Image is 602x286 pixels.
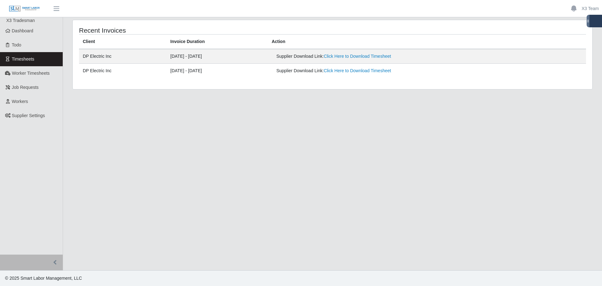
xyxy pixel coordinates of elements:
[6,18,35,23] span: X3 Tradesman
[12,85,39,90] span: Job Requests
[79,26,285,34] h4: Recent Invoices
[324,54,391,59] a: Click Here to Download Timesheet
[12,57,34,62] span: Timesheets
[324,68,391,73] a: Click Here to Download Timesheet
[5,276,82,281] span: © 2025 Smart Labor Management, LLC
[276,53,474,60] div: Supplier Download Link:
[12,28,34,33] span: Dashboard
[79,64,166,78] td: DP Electric Inc
[79,35,166,49] th: Client
[582,5,599,12] a: X3 Team
[166,35,268,49] th: Invoice Duration
[12,99,28,104] span: Workers
[268,35,586,49] th: Action
[12,71,50,76] span: Worker Timesheets
[12,113,45,118] span: Supplier Settings
[166,49,268,64] td: [DATE] - [DATE]
[166,64,268,78] td: [DATE] - [DATE]
[12,42,21,47] span: Todo
[79,49,166,64] td: DP Electric Inc
[9,5,40,12] img: SLM Logo
[276,67,474,74] div: Supplier Download Link:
